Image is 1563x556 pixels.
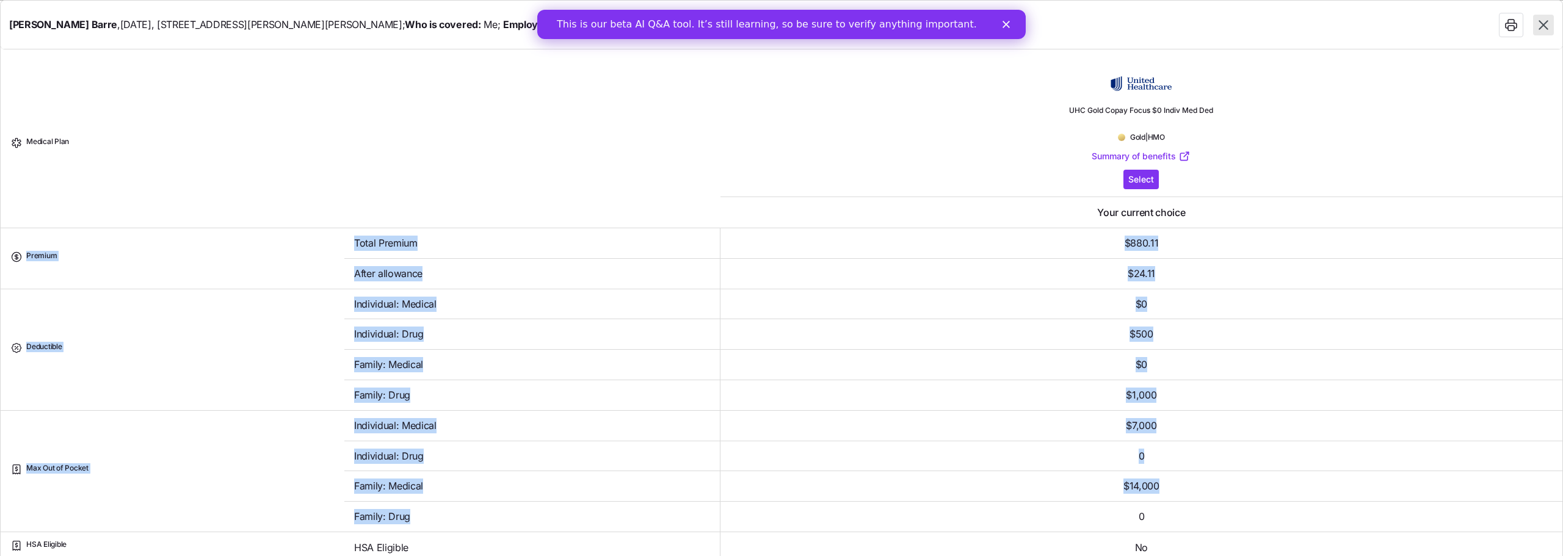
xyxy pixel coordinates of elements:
[405,18,481,31] b: Who is covered:
[1135,540,1148,555] span: No
[354,478,423,494] span: Family: Medical
[26,137,69,153] span: Medical Plan
[1533,15,1554,35] button: Close plan comparison table
[1092,150,1191,162] a: Summary of benefits
[354,236,418,251] span: Total Premium
[1097,205,1185,220] span: Your current choice
[26,463,89,479] span: Max Out of Pocket
[1125,236,1159,251] span: $880.11
[1126,388,1156,403] span: $1,000
[26,342,62,358] span: Deductible
[1128,266,1155,281] span: $24.11
[1139,509,1145,524] span: 0
[1136,357,1147,372] span: $0
[354,297,437,312] span: Individual: Medical
[1139,449,1145,464] span: 0
[354,357,423,372] span: Family: Medical
[1059,106,1223,125] span: UHC Gold Copay Focus $0 Indiv Med Ded
[354,388,410,403] span: Family: Drug
[1128,173,1154,186] span: Select
[1130,132,1165,143] span: Gold | HMO
[9,18,117,31] b: [PERSON_NAME] Barre
[354,449,424,464] span: Individual: Drug
[354,327,424,342] span: Individual: Drug
[1100,69,1183,98] img: UnitedHealthcare
[354,540,408,555] span: HSA Eligible
[537,10,1026,39] iframe: Intercom live chat banner
[1136,297,1147,312] span: $0
[26,540,67,555] span: HSA Eligible
[354,266,422,281] span: After allowance
[1126,418,1156,433] span: $7,000
[1130,327,1153,342] span: $500
[354,509,410,524] span: Family: Drug
[26,251,57,267] span: Premium
[9,17,659,32] span: , [DATE] , [STREET_ADDRESS][PERSON_NAME][PERSON_NAME] ; Me ; up to $856
[503,18,609,31] b: Employer contribution:
[354,418,437,433] span: Individual: Medical
[1123,478,1159,494] span: $14,000
[1123,170,1159,189] button: Select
